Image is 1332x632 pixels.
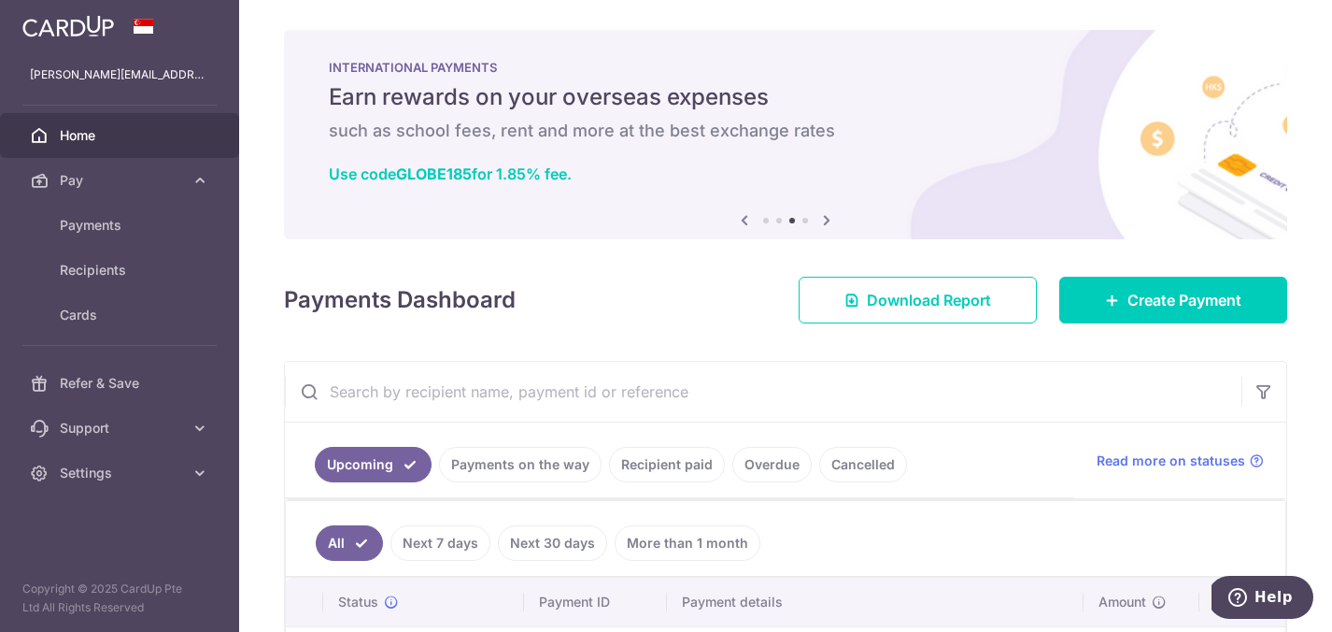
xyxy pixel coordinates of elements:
[284,30,1287,239] img: International Payment Banner
[799,277,1037,323] a: Download Report
[60,216,183,235] span: Payments
[284,283,516,317] h4: Payments Dashboard
[329,60,1242,75] p: INTERNATIONAL PAYMENTS
[1098,593,1146,611] span: Amount
[819,447,907,482] a: Cancelled
[22,15,114,37] img: CardUp
[396,165,472,183] b: GLOBE185
[60,419,183,438] span: Support
[60,171,183,190] span: Pay
[60,261,183,280] span: Recipients
[609,447,725,482] a: Recipient paid
[329,82,1242,112] h5: Earn rewards on your overseas expenses
[1097,452,1264,470] a: Read more on statuses
[338,593,378,611] span: Status
[1127,289,1241,311] span: Create Payment
[615,525,760,561] a: More than 1 month
[867,289,991,311] span: Download Report
[60,306,183,324] span: Cards
[439,447,602,482] a: Payments on the way
[316,525,383,561] a: All
[30,65,209,84] p: [PERSON_NAME][EMAIL_ADDRESS][DOMAIN_NAME]
[315,447,432,482] a: Upcoming
[60,374,183,393] span: Refer & Save
[329,120,1242,142] h6: such as school fees, rent and more at the best exchange rates
[524,578,667,626] th: Payment ID
[390,525,490,561] a: Next 7 days
[60,464,183,482] span: Settings
[1059,277,1287,323] a: Create Payment
[285,362,1241,422] input: Search by recipient name, payment id or reference
[732,447,812,482] a: Overdue
[498,525,607,561] a: Next 30 days
[60,126,183,145] span: Home
[1097,452,1245,470] span: Read more on statuses
[667,578,1084,626] th: Payment details
[1212,576,1313,623] iframe: Opens a widget where you can find more information
[329,165,572,183] a: Use codeGLOBE185for 1.85% fee.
